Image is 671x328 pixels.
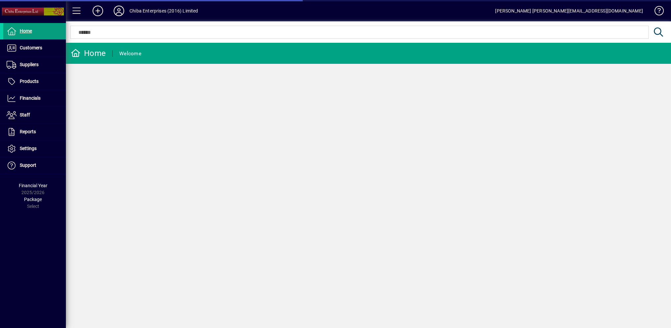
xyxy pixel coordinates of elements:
[3,124,66,140] a: Reports
[3,90,66,107] a: Financials
[3,57,66,73] a: Suppliers
[20,79,39,84] span: Products
[20,146,37,151] span: Settings
[129,6,198,16] div: Chiba Enterprises (2016) Limited
[3,40,66,56] a: Customers
[20,62,39,67] span: Suppliers
[119,48,141,59] div: Welcome
[3,157,66,174] a: Support
[19,183,47,188] span: Financial Year
[20,95,41,101] span: Financials
[3,107,66,123] a: Staff
[108,5,129,17] button: Profile
[71,48,106,59] div: Home
[20,45,42,50] span: Customers
[20,129,36,134] span: Reports
[20,28,32,34] span: Home
[20,112,30,117] span: Staff
[24,197,42,202] span: Package
[20,163,36,168] span: Support
[495,6,643,16] div: [PERSON_NAME] [PERSON_NAME][EMAIL_ADDRESS][DOMAIN_NAME]
[3,140,66,157] a: Settings
[87,5,108,17] button: Add
[3,73,66,90] a: Products
[650,1,663,23] a: Knowledge Base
